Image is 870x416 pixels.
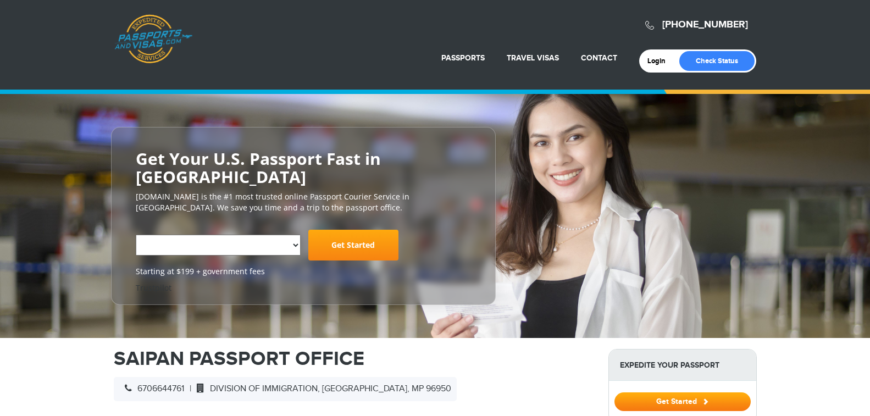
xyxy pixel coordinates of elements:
strong: Expedite Your Passport [609,350,756,381]
a: Contact [581,53,617,63]
h1: SAIPAN PASSPORT OFFICE [114,349,592,369]
p: [DOMAIN_NAME] is the #1 most trusted online Passport Courier Service in [GEOGRAPHIC_DATA]. We sav... [136,191,471,213]
a: Get Started [308,230,398,260]
a: [PHONE_NUMBER] [662,19,748,31]
span: DIVISION OF IMMIGRATION, [GEOGRAPHIC_DATA], MP 96950 [191,384,451,394]
a: Trustpilot [136,282,171,293]
button: Get Started [614,392,751,411]
h2: Get Your U.S. Passport Fast in [GEOGRAPHIC_DATA] [136,149,471,186]
a: Passports [441,53,485,63]
a: Login [647,57,673,65]
a: Check Status [679,51,755,71]
a: Passports & [DOMAIN_NAME] [114,14,192,64]
a: Travel Visas [507,53,559,63]
span: 6706644761 [119,384,184,394]
span: Starting at $199 + government fees [136,266,471,277]
a: Get Started [614,397,751,406]
div: | [114,377,457,401]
